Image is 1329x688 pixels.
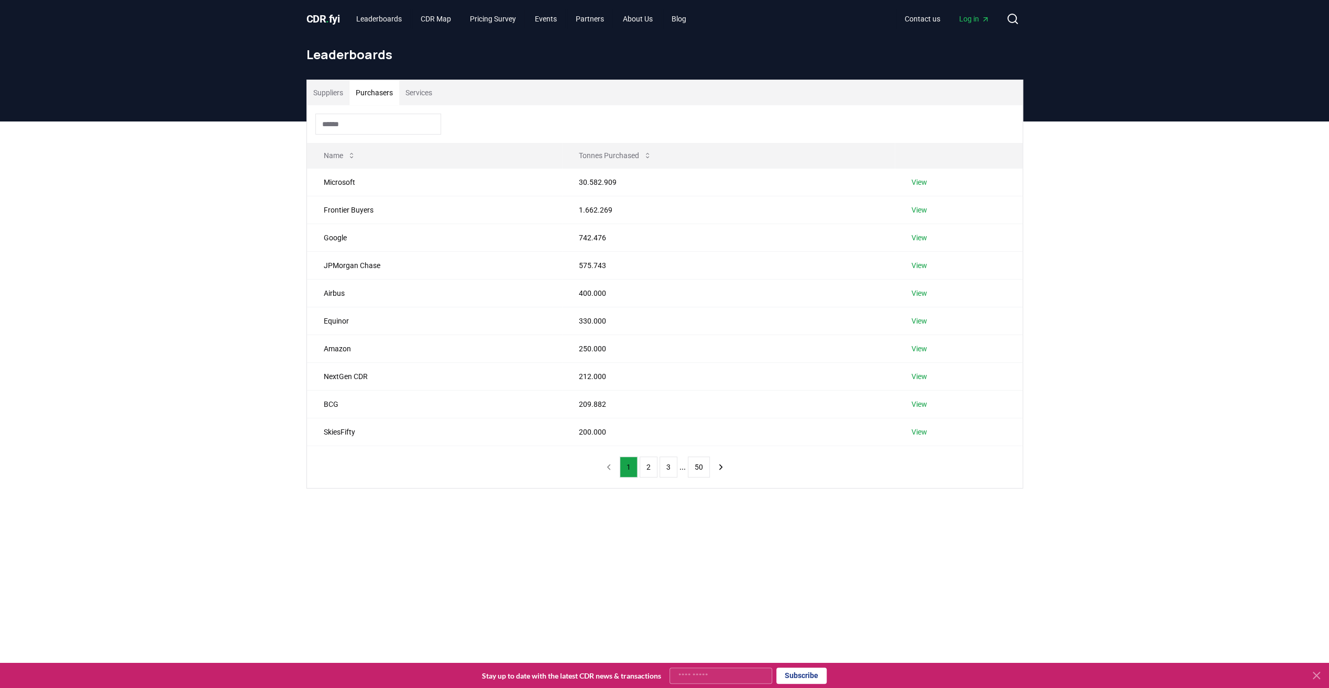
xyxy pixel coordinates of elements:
td: 212.000 [562,362,895,390]
a: View [911,343,927,354]
td: Equinor [307,307,563,335]
button: Tonnes Purchased [570,145,660,166]
td: JPMorgan Chase [307,251,563,279]
td: 200.000 [562,418,895,446]
button: 2 [640,457,657,478]
td: SkiesFifty [307,418,563,446]
nav: Main [896,9,998,28]
span: Log in [959,14,990,24]
a: Pricing Survey [462,9,524,28]
a: Blog [663,9,695,28]
td: NextGen CDR [307,362,563,390]
a: Leaderboards [348,9,410,28]
td: 30.582.909 [562,168,895,196]
a: CDR Map [412,9,459,28]
td: Microsoft [307,168,563,196]
button: 3 [660,457,677,478]
td: Amazon [307,335,563,362]
td: 330.000 [562,307,895,335]
td: Frontier Buyers [307,196,563,224]
td: Airbus [307,279,563,307]
a: View [911,177,927,187]
button: Suppliers [307,80,349,105]
td: 209.882 [562,390,895,418]
a: View [911,371,927,382]
td: 1.662.269 [562,196,895,224]
a: View [911,232,927,243]
td: 575.743 [562,251,895,279]
button: Name [315,145,364,166]
td: 400.000 [562,279,895,307]
td: 742.476 [562,224,895,251]
a: CDR.fyi [306,12,340,26]
a: Log in [951,9,998,28]
a: View [911,260,927,271]
h1: Leaderboards [306,46,1023,63]
a: Events [526,9,565,28]
a: View [911,427,927,437]
span: . [326,13,329,25]
a: About Us [614,9,661,28]
a: Partners [567,9,612,28]
button: 1 [620,457,638,478]
td: Google [307,224,563,251]
td: 250.000 [562,335,895,362]
button: Services [399,80,438,105]
a: View [911,205,927,215]
button: Purchasers [349,80,399,105]
a: View [911,399,927,409]
a: View [911,288,927,298]
button: 50 [688,457,710,478]
a: Contact us [896,9,949,28]
span: CDR fyi [306,13,340,25]
li: ... [679,461,686,473]
button: next page [712,457,730,478]
td: BCG [307,390,563,418]
a: View [911,316,927,326]
nav: Main [348,9,695,28]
